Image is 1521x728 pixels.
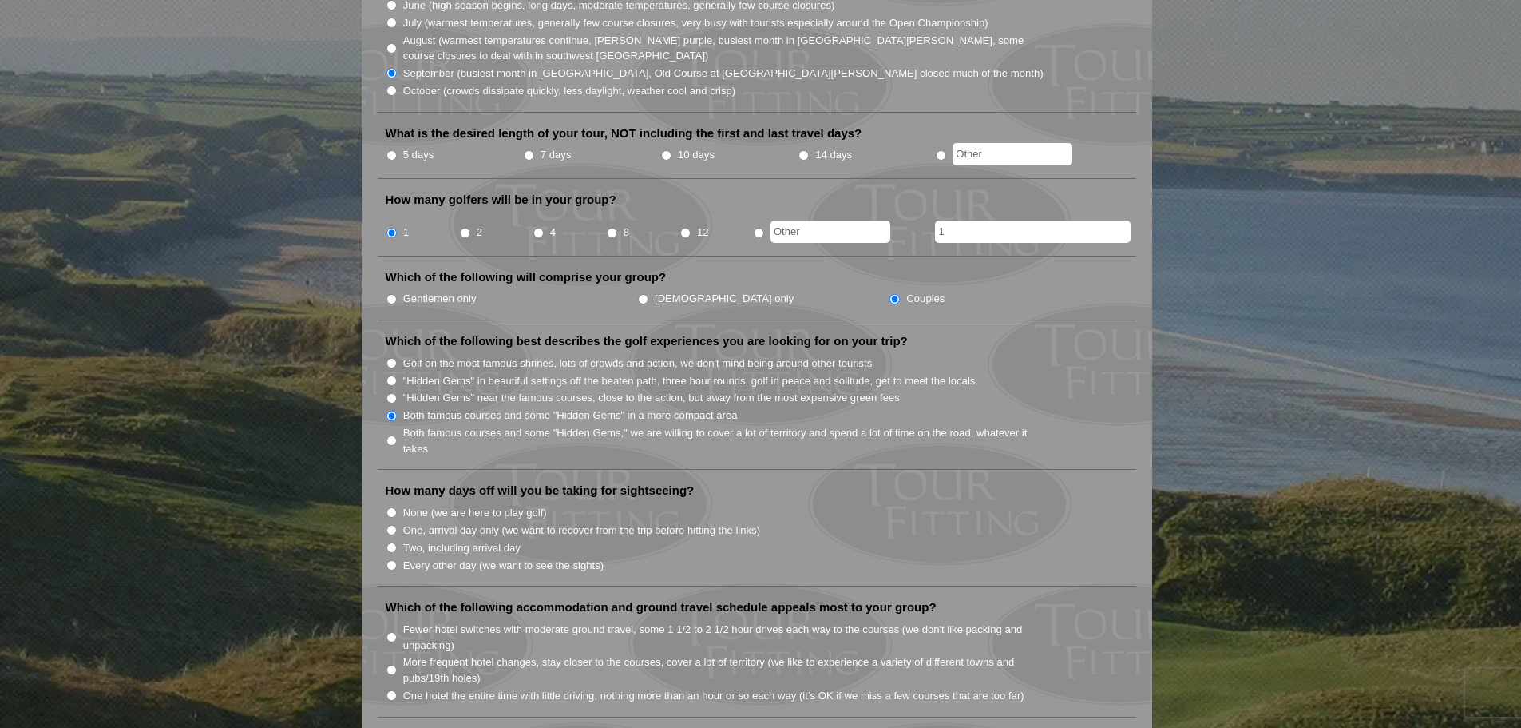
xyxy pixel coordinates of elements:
[403,688,1024,704] label: One hotel the entire time with little driving, nothing more than an hour or so each way (it’s OK ...
[624,225,629,241] label: 8
[403,373,976,389] label: "Hidden Gems" in beautiful settings off the beaten path, three hour rounds, golf in peace and sol...
[403,147,434,163] label: 5 days
[678,147,715,163] label: 10 days
[403,291,477,307] label: Gentlemen only
[386,125,862,141] label: What is the desired length of your tour, NOT including the first and last travel days?
[403,558,604,574] label: Every other day (we want to see the sights)
[906,291,945,307] label: Couples
[403,523,760,539] label: One, arrival day only (we want to recover from the trip before hitting the links)
[403,505,547,521] label: None (we are here to play golf)
[403,15,988,31] label: July (warmest temperatures, generally few course closures, very busy with tourists especially aro...
[386,333,908,349] label: Which of the following best describes the golf experiences you are looking for on your trip?
[770,221,890,243] input: Other
[403,425,1045,456] label: Both famous courses and some "Hidden Gems," we are willing to cover a lot of territory and spend ...
[403,390,900,406] label: "Hidden Gems" near the famous courses, close to the action, but away from the most expensive gree...
[386,192,616,208] label: How many golfers will be in your group?
[386,599,937,615] label: Which of the following accommodation and ground travel schedule appeals most to your group?
[403,83,736,99] label: October (crowds dissipate quickly, less daylight, weather cool and crisp)
[550,225,556,241] label: 4
[815,147,852,163] label: 14 days
[953,143,1072,165] input: Other
[403,356,873,372] label: Golf on the most famous shrines, lots of crowds and action, we don't mind being around other tour...
[403,33,1045,64] label: August (warmest temperatures continue, [PERSON_NAME] purple, busiest month in [GEOGRAPHIC_DATA][P...
[655,291,794,307] label: [DEMOGRAPHIC_DATA] only
[403,408,738,424] label: Both famous courses and some "Hidden Gems" in a more compact area
[477,225,482,241] label: 2
[403,654,1045,686] label: More frequent hotel changes, stay closer to the courses, cover a lot of territory (we like to exp...
[403,622,1045,653] label: Fewer hotel switches with moderate ground travel, some 1 1/2 to 2 1/2 hour drives each way to the...
[403,540,521,556] label: Two, including arrival day
[386,483,695,499] label: How many days off will you be taking for sightseeing?
[386,269,667,285] label: Which of the following will comprise your group?
[403,225,409,241] label: 1
[935,221,1131,243] input: Additional non-golfers? Please specify #
[697,225,709,241] label: 12
[403,66,1044,82] label: September (busiest month in [GEOGRAPHIC_DATA], Old Course at [GEOGRAPHIC_DATA][PERSON_NAME] close...
[541,147,572,163] label: 7 days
